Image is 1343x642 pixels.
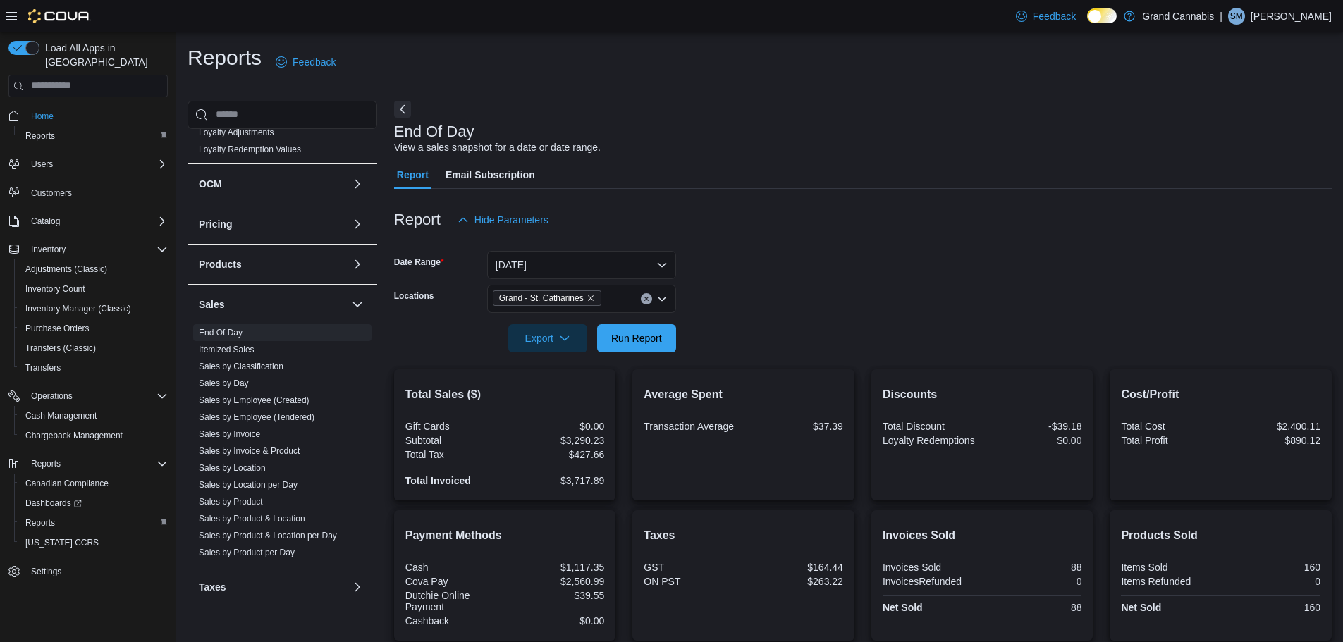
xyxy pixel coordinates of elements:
[25,156,168,173] span: Users
[747,562,843,573] div: $164.44
[199,514,305,524] a: Sales by Product & Location
[188,324,377,567] div: Sales
[31,159,53,170] span: Users
[20,128,61,144] a: Reports
[199,128,274,137] a: Loyalty Adjustments
[14,279,173,299] button: Inventory Count
[199,580,226,594] h3: Taxes
[394,140,601,155] div: View a sales snapshot for a date or date range.
[14,338,173,358] button: Transfers (Classic)
[25,323,90,334] span: Purchase Orders
[199,297,346,311] button: Sales
[25,455,66,472] button: Reports
[493,290,601,306] span: Grand - St. Catharines
[199,177,346,191] button: OCM
[25,241,71,258] button: Inventory
[31,390,73,402] span: Operations
[20,534,104,551] a: [US_STATE] CCRS
[394,101,411,118] button: Next
[25,537,99,548] span: [US_STATE] CCRS
[883,562,979,573] div: Invoices Sold
[25,430,123,441] span: Chargeback Management
[20,280,91,297] a: Inventory Count
[188,44,262,72] h1: Reports
[508,590,604,601] div: $39.55
[199,496,263,507] span: Sales by Product
[31,244,66,255] span: Inventory
[31,566,61,577] span: Settings
[1142,8,1214,25] p: Grand Cannabis
[8,100,168,619] nav: Complex example
[405,562,502,573] div: Cash
[883,602,923,613] strong: Net Sold
[508,435,604,446] div: $3,290.23
[452,206,554,234] button: Hide Parameters
[611,331,662,345] span: Run Report
[199,547,295,558] span: Sales by Product per Day
[349,175,366,192] button: OCM
[14,126,173,146] button: Reports
[985,562,1081,573] div: 88
[20,280,168,297] span: Inventory Count
[199,144,301,154] a: Loyalty Redemption Values
[3,386,173,406] button: Operations
[349,216,366,233] button: Pricing
[199,127,274,138] span: Loyalty Adjustments
[349,256,366,273] button: Products
[14,299,173,319] button: Inventory Manager (Classic)
[199,362,283,371] a: Sales by Classification
[199,480,298,490] a: Sales by Location per Day
[20,261,168,278] span: Adjustments (Classic)
[499,291,584,305] span: Grand - St. Catharines
[199,217,232,231] h3: Pricing
[1121,562,1218,573] div: Items Sold
[446,161,535,189] span: Email Subscription
[20,514,168,531] span: Reports
[1121,576,1218,587] div: Items Refunded
[20,340,168,357] span: Transfers (Classic)
[508,615,604,626] div: $0.00
[1033,9,1076,23] span: Feedback
[20,320,168,337] span: Purchase Orders
[28,9,91,23] img: Cova
[20,475,168,492] span: Canadian Compliance
[199,479,298,490] span: Sales by Location per Day
[25,498,82,509] span: Dashboards
[405,449,502,460] div: Total Tax
[20,300,137,317] a: Inventory Manager (Classic)
[25,264,107,275] span: Adjustments (Classic)
[1121,386,1320,403] h2: Cost/Profit
[14,533,173,553] button: [US_STATE] CCRS
[31,187,72,199] span: Customers
[199,446,300,456] a: Sales by Invoice & Product
[1087,23,1088,24] span: Dark Mode
[25,455,168,472] span: Reports
[199,257,346,271] button: Products
[199,429,260,439] a: Sales by Invoice
[1224,602,1320,613] div: 160
[587,294,595,302] button: Remove Grand - St. Catharines from selection in this group
[3,454,173,474] button: Reports
[25,410,97,421] span: Cash Management
[3,154,173,174] button: Users
[25,562,168,580] span: Settings
[20,475,114,492] a: Canadian Compliance
[20,407,102,424] a: Cash Management
[20,128,168,144] span: Reports
[641,293,652,304] button: Clear input
[199,513,305,524] span: Sales by Product & Location
[199,361,283,372] span: Sales by Classification
[883,435,979,446] div: Loyalty Redemptions
[405,435,502,446] div: Subtotal
[656,293,668,304] button: Open list of options
[14,493,173,513] a: Dashboards
[508,324,587,352] button: Export
[31,216,60,227] span: Catalog
[1251,8,1332,25] p: [PERSON_NAME]
[199,548,295,557] a: Sales by Product per Day
[985,435,1081,446] div: $0.00
[747,421,843,432] div: $37.39
[3,561,173,581] button: Settings
[1228,8,1245,25] div: Sara Mackie
[25,517,55,529] span: Reports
